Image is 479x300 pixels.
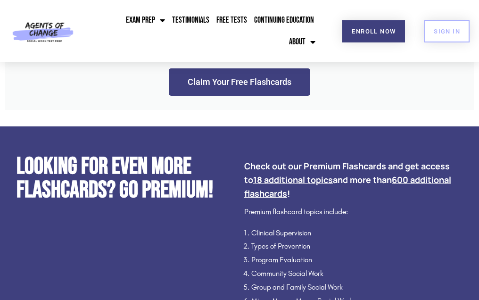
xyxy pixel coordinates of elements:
[434,28,460,34] span: SIGN IN
[251,281,462,294] li: Group and Family Social Work
[342,20,405,42] a: Enroll Now
[170,9,212,31] a: Testimonials
[287,31,318,53] a: About
[253,174,333,185] u: 18 additional topics
[352,28,396,34] span: Enroll Now
[169,68,310,96] a: Claim Your Free Flashcards
[424,20,470,42] a: SIGN IN
[251,226,462,240] li: Clinical Supervision
[101,9,318,53] nav: Menu
[124,9,167,31] a: Exam Prep
[252,9,316,31] a: Continuing Education
[214,9,249,31] a: Free Tests
[17,155,235,202] h2: Looking for Even More Flashcards? Go Premium!
[244,174,451,199] u: 600 additional flashcards
[244,205,462,219] p: Premium flashcard topics include:
[244,160,451,199] b: Check out our Premium Flashcards and get access to and more than !
[251,267,462,281] li: Community Social Work
[251,253,462,267] li: Program Evaluation
[251,240,462,253] li: Types of Prevention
